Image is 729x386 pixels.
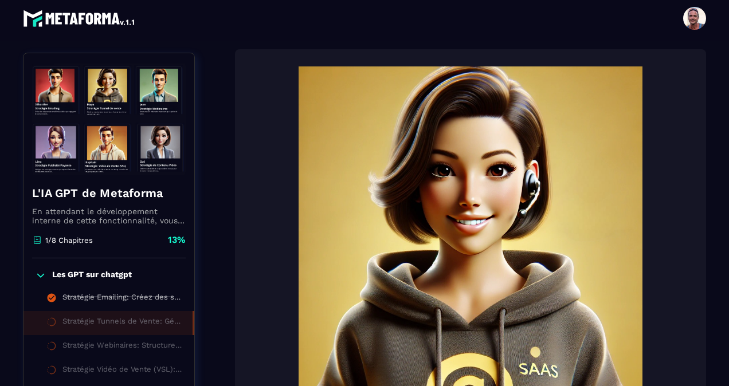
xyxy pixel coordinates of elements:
div: Stratégie Webinaires: Structurez un webinaire impactant qui captive et vend [62,341,183,353]
div: Stratégie Vidéo de Vente (VSL): Concevez une vidéo de vente puissante qui transforme les prospect... [62,365,183,377]
p: Les GPT sur chatgpt [52,270,132,281]
p: En attendant le développement interne de cette fonctionnalité, vous pouvez déjà l’utiliser avec C... [32,207,186,225]
div: Stratégie Tunnels de Vente: Générez des textes ultra persuasifs pour maximiser vos conversions [62,317,181,329]
img: banner [32,62,186,176]
h4: L'IA GPT de Metaforma [32,185,186,201]
p: 1/8 Chapitres [45,236,93,245]
img: logo [23,7,136,30]
p: 13% [168,234,186,246]
div: Stratégie Emailing: Créez des séquences email irrésistibles qui engagent et convertissent. [62,293,183,305]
